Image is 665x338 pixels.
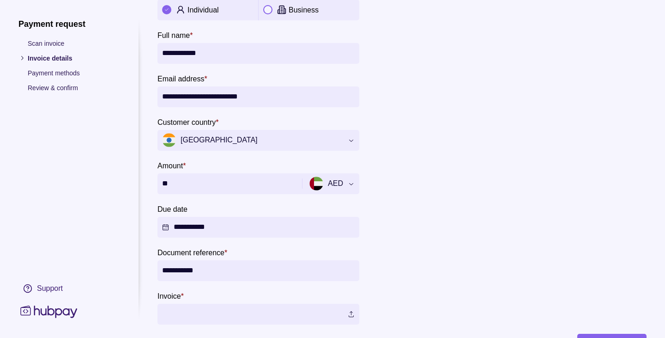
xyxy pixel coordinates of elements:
[37,283,63,293] div: Support
[289,6,319,14] p: Business
[28,82,120,92] p: Review & confirm
[157,203,187,215] label: Due date
[157,30,193,41] label: Full name
[157,249,224,257] p: Document reference
[157,73,207,84] label: Email address
[18,278,120,298] a: Support
[157,205,187,213] p: Due date
[157,247,227,258] label: Document reference
[157,117,219,128] label: Customer country
[28,53,120,63] p: Invoice details
[157,31,190,39] p: Full name
[157,217,359,238] button: Due date
[162,43,355,64] input: Full name
[157,118,216,126] p: Customer country
[157,290,184,301] label: Invoice
[28,38,120,48] p: Scan invoice
[157,75,204,83] p: Email address
[28,68,120,78] p: Payment methods
[162,260,355,281] input: Document reference
[157,292,181,300] p: Invoice
[162,173,295,194] input: amount
[157,160,186,171] label: Amount
[162,86,355,107] input: Email address
[18,18,120,29] h1: Payment request
[187,6,219,14] p: Individual
[157,162,183,170] p: Amount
